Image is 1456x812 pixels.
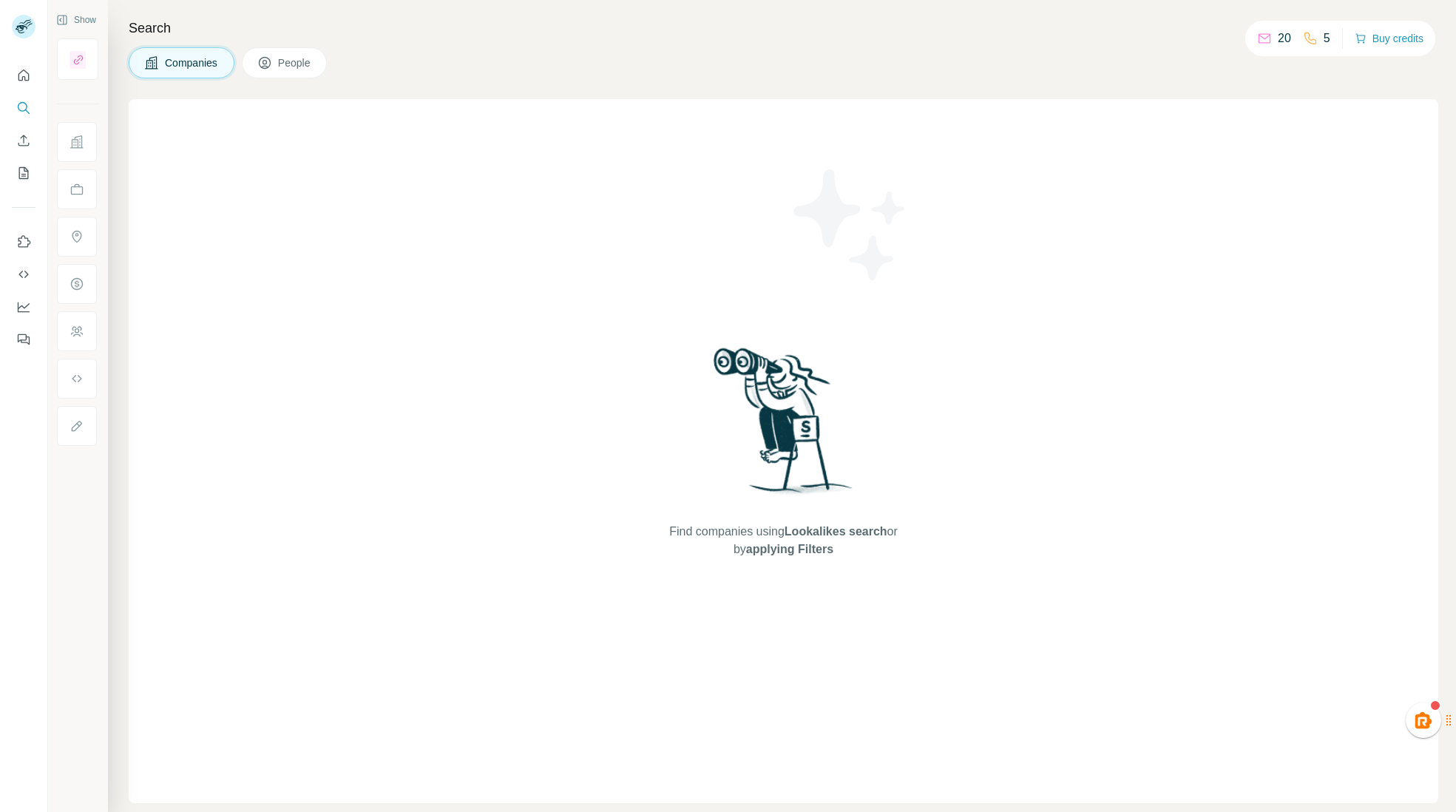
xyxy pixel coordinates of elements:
[707,344,861,509] img: Surfe Illustration - Woman searching with binoculars
[784,158,917,291] img: Surfe Illustration - Stars
[12,127,35,154] button: Enrich CSV
[1355,28,1423,49] button: Buy credits
[129,18,1438,38] h4: Search
[12,261,35,288] button: Use Surfe API
[12,62,35,89] button: Quick start
[165,55,219,70] span: Companies
[12,326,35,353] button: Feedback
[12,294,35,320] button: Dashboard
[12,95,35,121] button: Search
[665,523,901,558] span: Find companies using or by
[785,525,887,538] span: Lookalikes search
[746,543,833,555] span: applying Filters
[12,160,35,186] button: My lists
[46,9,106,31] button: Show
[278,55,312,70] span: People
[12,229,35,255] button: Use Surfe on LinkedIn
[1324,30,1330,47] p: 5
[1278,30,1291,47] p: 20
